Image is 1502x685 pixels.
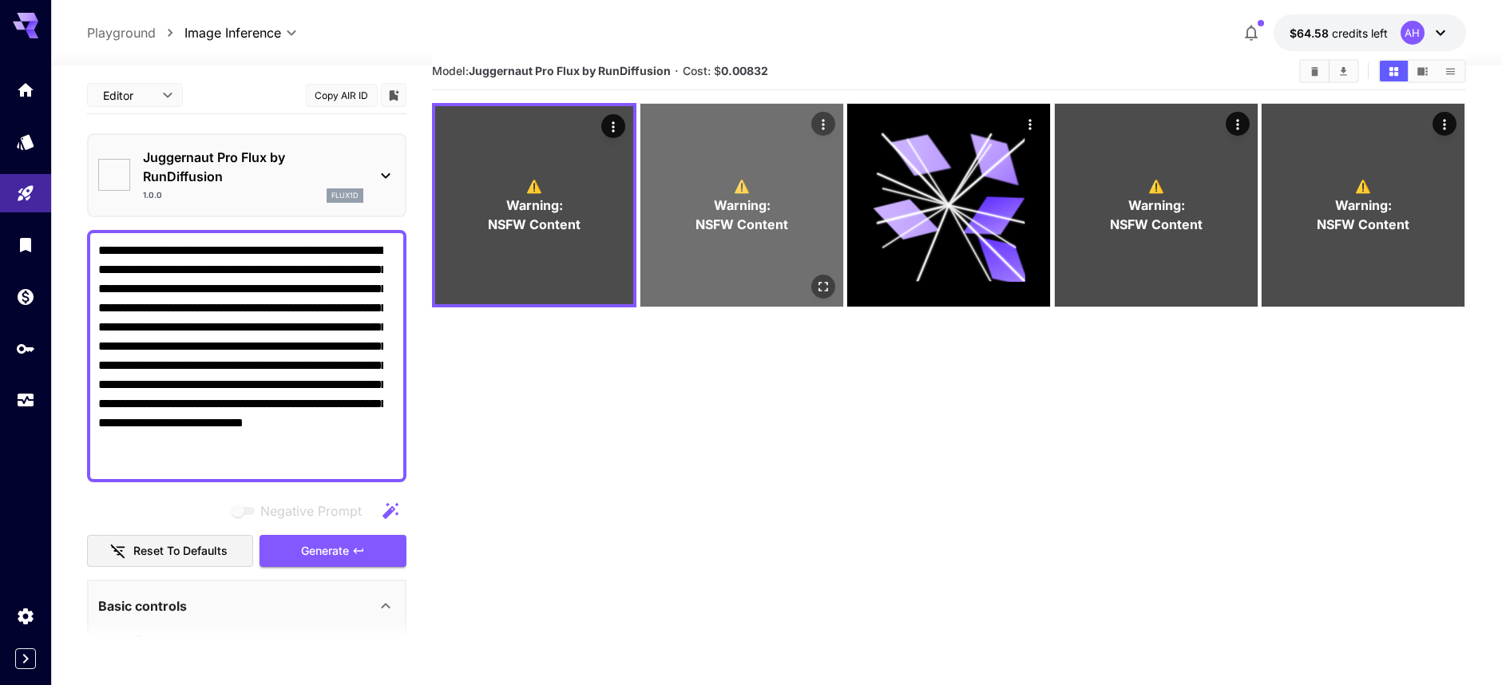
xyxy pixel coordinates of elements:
div: Wallet [16,287,35,307]
div: Library [16,235,35,255]
span: Negative prompts are not compatible with the selected model. [228,501,375,521]
button: Download All [1330,61,1357,81]
span: NSFW Content [1110,215,1203,234]
div: AH [1401,21,1425,45]
button: Generate [260,535,406,568]
span: Image Inference [184,23,281,42]
button: Expand sidebar [15,648,36,669]
div: Usage [16,390,35,410]
span: ⚠️ [734,176,750,196]
p: Juggernaut Pro Flux by RunDiffusion [143,148,363,186]
span: Negative Prompt [260,501,362,521]
button: Copy AIR ID [306,84,378,107]
span: NSFW Content [489,215,581,234]
div: Open in fullscreen [811,275,835,299]
div: Basic controls [98,587,395,625]
div: Settings [16,606,35,626]
span: Warning: [1127,196,1184,215]
b: Juggernaut Pro Flux by RunDiffusion [469,64,671,77]
div: Home [16,80,35,100]
nav: breadcrumb [87,23,184,42]
div: Models [16,127,35,147]
div: Actions [1226,112,1250,136]
span: NSFW Content [696,215,788,234]
span: $64.58 [1290,26,1332,40]
div: API Keys [16,339,35,358]
span: Warning: [506,196,563,215]
button: $64.5785AH [1274,14,1466,51]
span: ⚠️ [527,176,543,196]
div: Juggernaut Pro Flux by RunDiffusion1.0.0flux1d [98,141,395,209]
div: Actions [602,114,626,138]
span: Editor [103,87,153,104]
span: NSFW Content [1317,215,1409,234]
span: Warning: [714,196,771,215]
div: $64.5785 [1290,25,1388,42]
button: Show media in video view [1409,61,1437,81]
div: Clear AllDownload All [1299,59,1359,83]
span: Cost: $ [683,64,768,77]
p: flux1d [331,190,359,201]
button: Show media in list view [1437,61,1464,81]
a: Playground [87,23,156,42]
div: Actions [811,112,835,136]
button: Add to library [386,85,401,105]
button: Show media in grid view [1380,61,1408,81]
b: 0.00832 [721,64,768,77]
div: Actions [1019,112,1043,136]
span: Warning: [1335,196,1392,215]
p: · [675,61,679,81]
span: ⚠️ [1355,176,1371,196]
p: Basic controls [98,596,187,616]
div: Actions [1433,112,1457,136]
button: Clear All [1301,61,1329,81]
button: Reset to defaults [87,535,253,568]
div: Show media in grid viewShow media in video viewShow media in list view [1378,59,1466,83]
p: 1.0.0 [143,189,162,201]
span: credits left [1332,26,1388,40]
span: Generate [301,541,349,561]
div: Playground [16,184,35,204]
span: ⚠️ [1148,176,1164,196]
span: Model: [432,64,671,77]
